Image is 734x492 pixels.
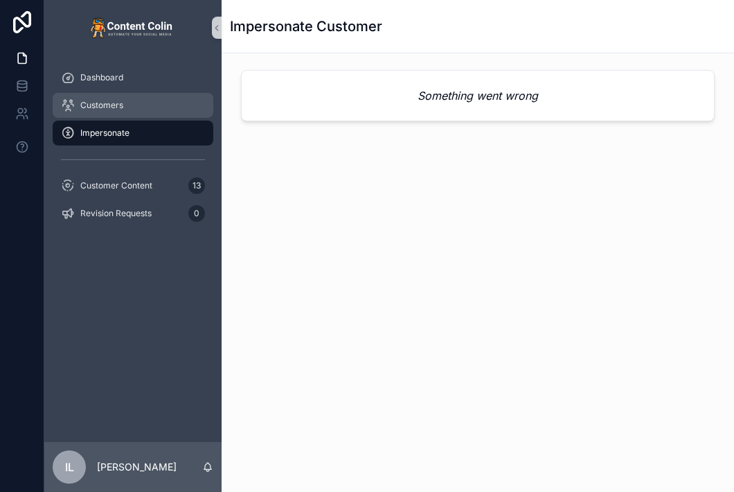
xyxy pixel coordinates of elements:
span: Dashboard [80,72,123,83]
p: [PERSON_NAME] [97,460,177,474]
span: Customer Content [80,180,152,191]
a: Revision Requests0 [53,201,213,226]
div: scrollable content [44,55,222,244]
span: Revision Requests [80,208,152,219]
a: Customers [53,93,213,118]
div: 0 [188,205,205,222]
h1: Impersonate Customer [230,17,382,36]
em: Something went wrong [418,87,538,104]
span: Impersonate [80,128,129,139]
span: Customers [80,100,123,111]
div: 13 [188,177,205,194]
span: IL [65,459,74,475]
a: Dashboard [53,65,213,90]
a: Impersonate [53,121,213,146]
img: App logo [90,17,176,39]
a: Customer Content13 [53,173,213,198]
